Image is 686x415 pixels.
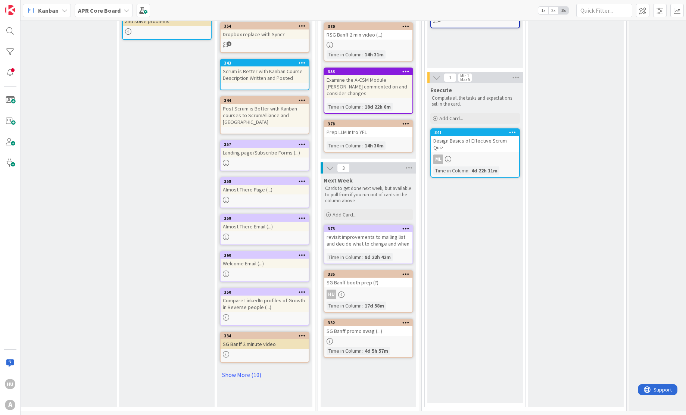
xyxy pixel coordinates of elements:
[328,226,412,231] div: 373
[221,339,309,349] div: SG Banff 2 minute video
[221,215,309,231] div: 359Almost There Email (...)
[5,379,15,389] div: HU
[220,140,309,171] a: 357Landing page/Subscribe Forms (...)
[324,271,412,278] div: 335
[460,78,470,81] div: Max 5
[38,6,59,15] span: Kanban
[220,59,309,90] a: 343Scrum is Better with Kanban Course Description Written and Posted
[439,115,463,122] span: Add Card...
[220,332,309,363] a: 334SG Banff 2 minute video
[324,121,412,137] div: 378Prep LLM Intro YFL
[221,97,309,104] div: 344
[324,319,412,326] div: 332
[220,22,309,53] a: 354Dropbox replace with Sync?
[224,24,309,29] div: 354
[221,222,309,231] div: Almost There Email (...)
[325,185,412,204] p: Cards to get done next week, but available to pull from if you run out of cards in the column above.
[221,259,309,268] div: Welcome Email (...)
[328,69,412,74] div: 353
[538,7,548,14] span: 1x
[324,120,413,153] a: 378Prep LLM Intro YFLTime in Column:14h 30m
[224,60,309,66] div: 343
[221,252,309,268] div: 360Welcome Email (...)
[221,23,309,39] div: 354Dropbox replace with Sync?
[220,288,309,326] a: 350Compare LinkedIn profiles of Growth in Reverse people (...)
[224,333,309,338] div: 334
[324,225,412,249] div: 373revisit improvements to mailing list and decide what to change and when
[221,185,309,194] div: Almost There Page (...)
[327,290,336,299] div: HU
[221,141,309,157] div: 357Landing page/Subscribe Forms (...)
[324,30,412,40] div: RSG Banff 2 min video (...)
[327,50,362,59] div: Time in Column
[5,400,15,410] div: A
[78,7,121,14] b: APR Core Board
[324,23,412,30] div: 380
[363,253,393,261] div: 9d 22h 42m
[220,96,309,134] a: 344Post Scrum is Better with Kanban courses to ScrumAlliance and [GEOGRAPHIC_DATA]
[337,163,350,172] span: 3
[324,121,412,127] div: 378
[431,129,519,136] div: 341
[362,141,363,150] span: :
[221,333,309,339] div: 334
[324,270,413,313] a: 335SG Banff booth prep (?)HUTime in Column:17d 58m
[333,211,356,218] span: Add Card...
[328,24,412,29] div: 380
[16,1,34,10] span: Support
[324,68,412,75] div: 353
[431,155,519,164] div: ML
[433,155,443,164] div: ML
[433,166,468,175] div: Time in Column
[460,74,469,78] div: Min 1
[324,75,412,98] div: Examine the A-CSM Module [PERSON_NAME] commented on and consider changes
[327,103,362,111] div: Time in Column
[434,130,519,135] div: 341
[324,319,413,358] a: 332SG Banff promo swag (...)Time in Column:4d 5h 57m
[324,290,412,299] div: HU
[221,60,309,66] div: 343
[362,50,363,59] span: :
[324,127,412,137] div: Prep LLM Intro YFL
[324,326,412,336] div: SG Banff promo swag (...)
[327,347,362,355] div: Time in Column
[221,252,309,259] div: 360
[324,68,412,98] div: 353Examine the A-CSM Module [PERSON_NAME] commented on and consider changes
[362,302,363,310] span: :
[221,23,309,29] div: 354
[324,319,412,336] div: 332SG Banff promo swag (...)
[558,7,568,14] span: 3x
[432,95,518,107] p: Complete all the tasks and expectations set in the card.
[221,215,309,222] div: 359
[224,179,309,184] div: 358
[221,60,309,83] div: 343Scrum is Better with Kanban Course Description Written and Posted
[328,272,412,277] div: 335
[224,142,309,147] div: 357
[363,347,390,355] div: 4d 5h 57m
[324,278,412,287] div: SG Banff booth prep (?)
[327,253,362,261] div: Time in Column
[363,302,386,310] div: 17d 58m
[227,41,231,46] span: 1
[468,166,470,175] span: :
[224,253,309,258] div: 360
[221,289,309,296] div: 350
[324,23,412,40] div: 380RSG Banff 2 min video (...)
[324,68,413,114] a: 353Examine the A-CSM Module [PERSON_NAME] commented on and consider changesTime in Column:18d 22h 6m
[327,141,362,150] div: Time in Column
[221,104,309,127] div: Post Scrum is Better with Kanban courses to ScrumAlliance and [GEOGRAPHIC_DATA]
[576,4,632,17] input: Quick Filter...
[324,225,413,264] a: 373revisit improvements to mailing list and decide what to change and whenTime in Column:9d 22h 42m
[363,50,386,59] div: 14h 31m
[324,225,412,232] div: 373
[363,141,386,150] div: 14h 30m
[324,22,413,62] a: 380RSG Banff 2 min video (...)Time in Column:14h 31m
[220,251,309,282] a: 360Welcome Email (...)
[362,103,363,111] span: :
[221,141,309,148] div: 357
[363,103,393,111] div: 18d 22h 6m
[221,296,309,312] div: Compare LinkedIn profiles of Growth in Reverse people (...)
[220,214,309,245] a: 359Almost There Email (...)
[430,86,452,94] span: Execute
[362,253,363,261] span: :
